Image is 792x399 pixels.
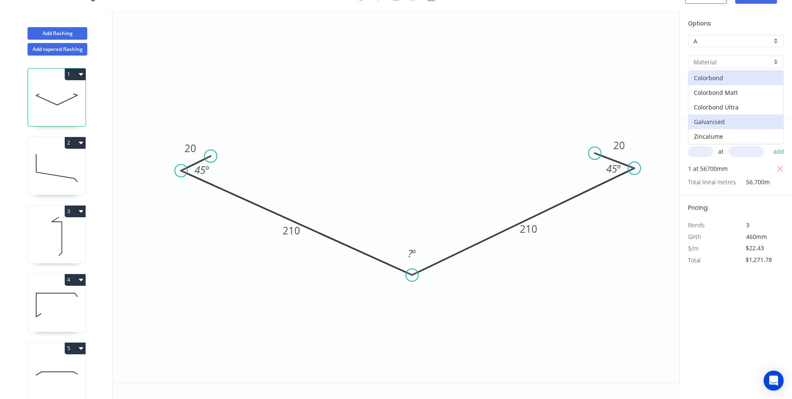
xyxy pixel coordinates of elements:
[736,176,770,188] span: 56.700m
[113,10,679,384] svg: 0
[688,203,708,212] span: Pricing
[688,114,783,129] div: Galvanised
[693,58,772,66] input: Material
[617,162,621,175] tspan: º
[688,100,783,114] div: Colorbond Ultra
[688,256,701,264] span: Total
[688,129,783,144] div: Zincalume
[688,176,736,188] span: Total lineal metres
[283,224,300,237] tspan: 210
[185,141,196,155] tspan: 20
[688,71,783,85] div: Colorbond
[688,233,701,241] span: Girth
[764,371,784,391] div: Open Intercom Messenger
[718,146,724,158] span: at
[613,138,625,152] tspan: 20
[520,222,537,236] tspan: 210
[195,163,205,177] tspan: 45
[693,37,772,46] input: Price level
[65,206,86,217] button: 3
[65,137,86,149] button: 2
[746,233,767,241] span: 460mm
[65,274,86,286] button: 4
[205,163,209,177] tspan: º
[606,162,617,175] tspan: 45
[688,163,728,175] span: 1 at 56700mm
[65,343,86,354] button: 5
[28,27,87,40] button: Add flashing
[65,69,86,80] button: 1
[769,145,789,159] button: add
[688,221,705,229] span: Bends
[28,43,87,56] button: Add tapered flashing
[746,221,749,229] span: 3
[688,19,711,28] span: Options
[408,247,412,260] tspan: ?
[688,85,783,100] div: Colorbond Matt
[688,244,698,252] span: $/m
[412,247,416,260] tspan: º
